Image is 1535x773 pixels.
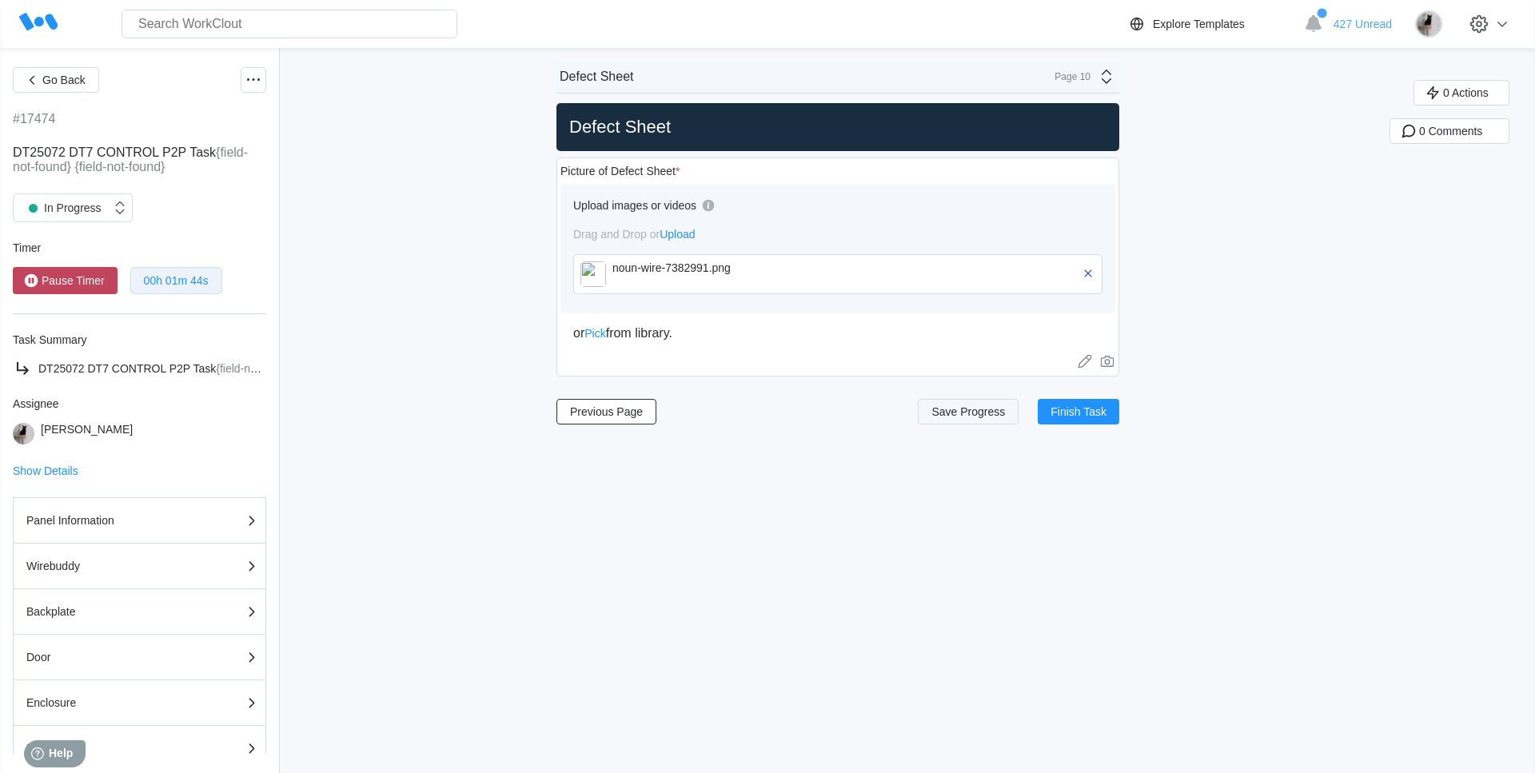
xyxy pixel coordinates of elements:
div: In Progress [22,197,102,219]
div: 00h 01m 44s [144,274,209,287]
button: PLC Cables [13,726,266,771]
button: Backplate [13,589,266,635]
div: Wirebuddy [26,560,186,572]
button: 0 Comments [1389,118,1509,144]
mark: {field-not-found} [216,362,295,375]
div: [PERSON_NAME] [41,423,133,444]
span: Upload [660,228,695,241]
span: DT25072 DT7 CONTROL P2P Task [38,362,216,375]
input: Search WorkClout [122,10,457,38]
mark: {field-not-found} [74,160,165,173]
span: Pause Timer [42,275,105,286]
div: Page 10 [1051,71,1090,82]
span: Go Back [42,74,86,86]
span: 427 Unread [1334,18,1392,30]
img: stormageddon_tree.jpg [13,423,34,444]
div: Assignee [13,397,266,410]
button: Go Back [13,67,99,93]
a: Explore Templates [1127,14,1296,34]
button: Enclosure [13,680,266,726]
button: Save Progress [918,399,1019,424]
span: 0 Comments [1419,126,1482,137]
a: DT25072 DT7 CONTROL P2P Task{field-not-found} [13,359,266,378]
div: #17474 [13,112,55,126]
div: noun-wire-7382991.png [612,261,796,274]
button: 0 Actions [1413,80,1509,106]
div: Timer [13,241,266,254]
div: or from library. [573,326,1102,341]
span: Pick [584,327,605,340]
div: Picture of Defect Sheet [560,165,680,177]
div: Upload images or videos [573,199,696,212]
h2: Defect Sheet [563,116,1113,138]
span: Finish Task [1051,406,1106,417]
img: stormageddon_tree.jpg [1415,10,1442,38]
span: Previous Page [570,406,643,417]
img: e6e1cf1e-e1d9-4db1-bee6-986bbfd29658 [580,261,606,287]
div: Explore Templates [1153,18,1245,30]
div: Defect Sheet [560,70,634,84]
button: Previous Page [556,399,656,424]
button: Panel Information [13,497,266,544]
button: Pause Timer [13,267,118,294]
div: Door [26,651,186,663]
button: Door [13,635,266,680]
span: 0 Actions [1443,87,1489,98]
div: Panel Information [26,515,186,526]
span: Save Progress [931,406,1005,417]
button: Show Details [13,465,78,476]
button: Finish Task [1038,399,1119,424]
mark: {field-not-found} [13,145,248,173]
div: Task Summary [13,333,266,346]
span: Drag and Drop or [573,228,696,241]
span: DT25072 DT7 CONTROL P2P Task [13,145,216,159]
div: Backplate [26,606,186,617]
button: Wirebuddy [13,544,266,589]
div: Enclosure [26,697,186,708]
